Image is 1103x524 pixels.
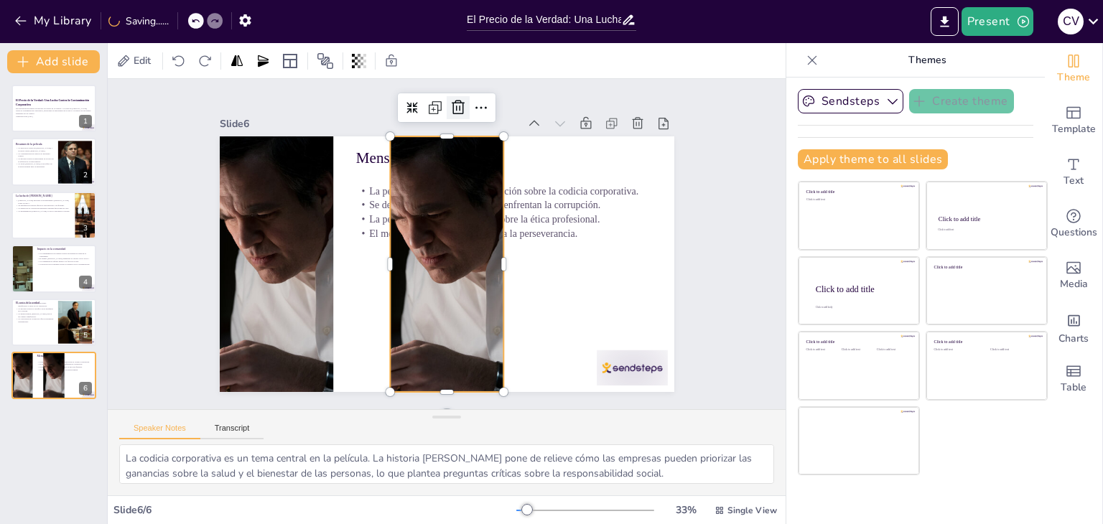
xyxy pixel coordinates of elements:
p: La historia se centra en [PERSON_NAME] y su lucha contra [PERSON_NAME]. [16,146,54,151]
span: Questions [1051,225,1097,240]
div: 5 [79,329,92,342]
div: 1 [79,115,92,128]
p: Se destaca la valentía de quienes enfrentan la corrupción. [37,363,92,366]
p: La película invita a reflexionar sobre la ética profesional. [37,366,92,369]
p: La película es un llamado de atención sobre la codicia corporativa. [355,184,651,198]
button: Present [962,7,1033,36]
div: 4 [11,245,96,292]
p: La contaminación del agua es el problema central. [16,151,54,156]
p: Generated with [URL] [16,115,92,118]
span: Charts [1058,331,1089,347]
div: 5 [11,299,96,346]
div: Click to add title [806,190,909,195]
span: Media [1060,276,1088,292]
p: Impacto en la comunidad [37,247,92,251]
div: 2 [11,138,96,185]
p: Themes [824,43,1030,78]
button: Export to PowerPoint [931,7,959,36]
p: La lucha de [PERSON_NAME] [16,194,71,198]
button: C V [1058,7,1084,36]
p: [PERSON_NAME] descubre el encubrimiento [PERSON_NAME] sobre el PFOA. [16,199,71,204]
div: Add a table [1045,353,1102,405]
div: C V [1058,9,1084,34]
p: La película invita a reflexionar sobre la ética profesional. [355,212,651,226]
div: Add text boxes [1045,146,1102,198]
p: Mensaje de la película [37,354,92,358]
p: La película resalta el sacrificio en la búsqueda de la verdad. [16,307,54,312]
p: El costo de la verdad [16,300,54,304]
div: Saving...... [108,14,169,28]
p: El estudio [PERSON_NAME] demuestra el vínculo con el PFOA. [37,258,92,261]
div: Click to add text [806,198,909,202]
div: Add charts and graphs [1045,301,1102,353]
div: Slide 6 [220,117,519,131]
button: Add slide [7,50,100,73]
span: Position [317,52,334,70]
button: Apply theme to all slides [798,149,948,169]
div: 3 [11,192,96,239]
p: El mensaje final es un homenaje a la perseverancia. [355,226,651,240]
div: 4 [79,276,92,289]
span: Template [1052,121,1096,137]
p: Se destaca la valentía de quienes enfrentan la corrupción. [355,198,651,212]
input: Insert title [467,9,621,30]
div: 33 % [669,503,703,517]
div: 6 [79,382,92,395]
p: La determinación [PERSON_NAME] lo lleva a descubrir la verdad. [16,210,71,212]
button: Transcript [200,424,264,439]
p: La perseverancia [PERSON_NAME] lleva a un cambio significativo. [16,312,54,317]
button: Create theme [909,89,1014,113]
div: Click to add title [806,340,909,345]
button: Sendsteps [798,89,903,113]
p: La comunidad ha sufrido debido a la falta de acción. [37,261,92,263]
p: La película crea conciencia sobre los peligros de la contaminación. [37,263,92,266]
div: Click to add title [816,284,908,294]
p: La película resalta la importancia de la ética en la defensa de la salud pública. [16,157,54,162]
p: [PERSON_NAME] logra un acuerdo significativo a pesar de los obstáculos. [16,301,54,307]
div: Click to add text [938,229,1033,232]
div: Change the overall theme [1045,43,1102,95]
span: Single View [727,505,777,516]
div: 1 [11,85,96,132]
div: Slide 6 / 6 [113,503,516,517]
p: Esta presentación analiza la película "El precio de la verdad" y la lucha de [PERSON_NAME] contra... [16,107,92,115]
p: Resumen de la película [16,141,54,146]
p: La contaminación ha causado graves problemas de salud en la comunidad. [37,253,92,258]
div: 6 [11,352,96,399]
div: 3 [79,222,92,235]
strong: El Precio de la Verdad: Una Lucha Contra la Contaminación Corporativa [16,99,89,106]
div: Add images, graphics, shapes or video [1045,250,1102,301]
button: My Library [11,9,98,32]
div: Click to add title [934,340,1037,345]
p: La presión de la corporación aumenta a medida que avanza el caso. [16,207,71,210]
div: Click to add text [877,348,909,352]
div: Click to add text [934,348,979,352]
span: Edit [131,54,154,67]
p: Mensaje de la película [355,147,651,169]
div: Click to add text [806,348,839,352]
p: El mensaje final es un homenaje a la perseverancia. [37,368,92,371]
span: Theme [1057,70,1090,85]
div: Click to add title [939,215,1034,223]
div: Layout [279,50,302,72]
p: Su búsqueda de justicia afecta su vida personal y profesional. [16,205,71,207]
div: Click to add text [990,348,1035,352]
p: La película es un llamado de atención sobre la codicia corporativa. [37,360,92,363]
div: 2 [79,169,92,182]
div: Click to add body [816,306,906,309]
div: Click to add title [934,264,1037,269]
span: Text [1064,173,1084,189]
div: Get real-time input from your audience [1045,198,1102,250]
textarea: La codicia corporativa es un tema central en la película. La historia [PERSON_NAME] pone de relie... [119,444,774,484]
p: La conclusión de la película ofrece un mensaje esperanzador. [16,318,54,323]
button: Speaker Notes [119,424,200,439]
div: Add ready made slides [1045,95,1102,146]
span: Table [1061,380,1086,396]
p: La lucha [PERSON_NAME] es un reflejo de la perseverancia ante la adversidad. [16,162,54,167]
div: Click to add text [842,348,874,352]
